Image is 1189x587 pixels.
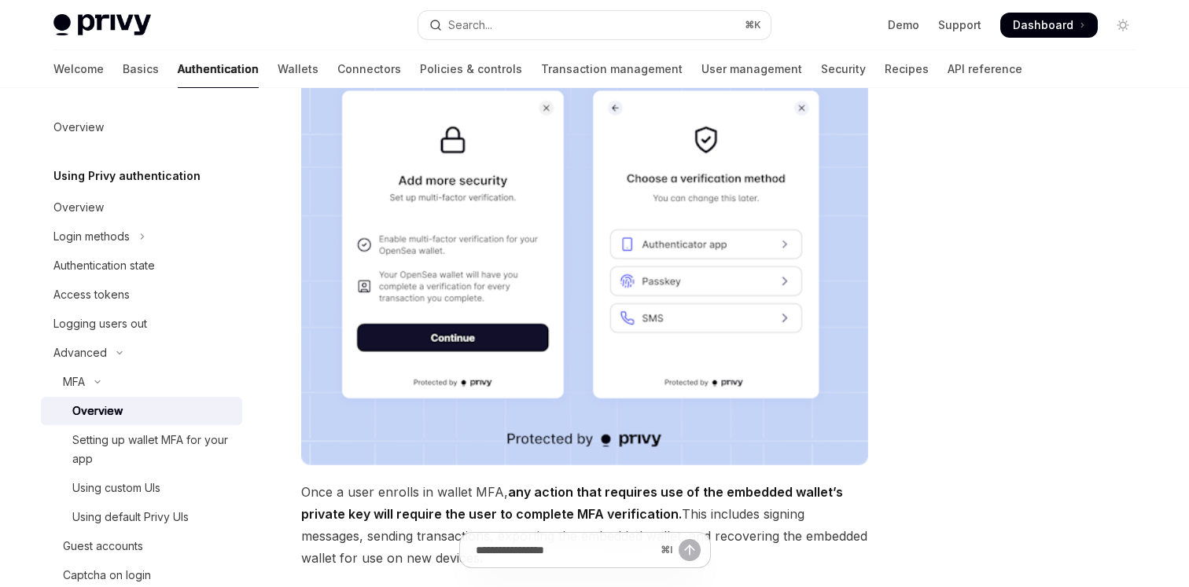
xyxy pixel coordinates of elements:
[1013,17,1073,33] span: Dashboard
[541,50,683,88] a: Transaction management
[53,227,130,246] div: Login methods
[278,50,318,88] a: Wallets
[178,50,259,88] a: Authentication
[63,372,85,391] div: MFA
[63,537,143,556] div: Guest accounts
[301,61,868,465] img: images/MFA.png
[418,11,771,39] button: Open search
[679,539,701,561] button: Send message
[41,503,242,531] a: Using default Privy UIs
[476,533,654,567] input: Ask a question...
[337,50,401,88] a: Connectors
[1110,13,1136,38] button: Toggle dark mode
[938,17,981,33] a: Support
[41,193,242,222] a: Overview
[41,222,242,251] button: Toggle Login methods section
[948,50,1022,88] a: API reference
[53,50,104,88] a: Welcome
[72,431,233,468] div: Setting up wallet MFA for your app
[701,50,802,88] a: User management
[821,50,866,88] a: Security
[745,19,761,31] span: ⌘ K
[888,17,919,33] a: Demo
[41,339,242,367] button: Toggle Advanced section
[41,113,242,141] a: Overview
[420,50,522,88] a: Policies & controls
[41,474,242,502] a: Using custom UIs
[53,314,147,333] div: Logging users out
[72,402,123,420] div: Overview
[53,167,201,185] h5: Using Privy authentication
[53,285,130,304] div: Access tokens
[53,343,107,362] div: Advanced
[301,481,868,569] span: Once a user enrolls in wallet MFA, This includes signing messages, sending transactions, exportin...
[301,484,843,522] strong: any action that requires use of the embedded wallet’s private key will require the user to comple...
[53,256,155,275] div: Authentication state
[41,251,242,280] a: Authentication state
[72,508,189,526] div: Using default Privy UIs
[123,50,159,88] a: Basics
[53,198,104,217] div: Overview
[53,118,104,137] div: Overview
[72,479,160,497] div: Using custom UIs
[41,281,242,309] a: Access tokens
[41,426,242,473] a: Setting up wallet MFA for your app
[41,397,242,425] a: Overview
[53,14,151,36] img: light logo
[41,368,242,396] button: Toggle MFA section
[885,50,929,88] a: Recipes
[41,310,242,338] a: Logging users out
[41,532,242,560] a: Guest accounts
[63,566,151,585] div: Captcha on login
[1000,13,1098,38] a: Dashboard
[448,16,492,35] div: Search...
